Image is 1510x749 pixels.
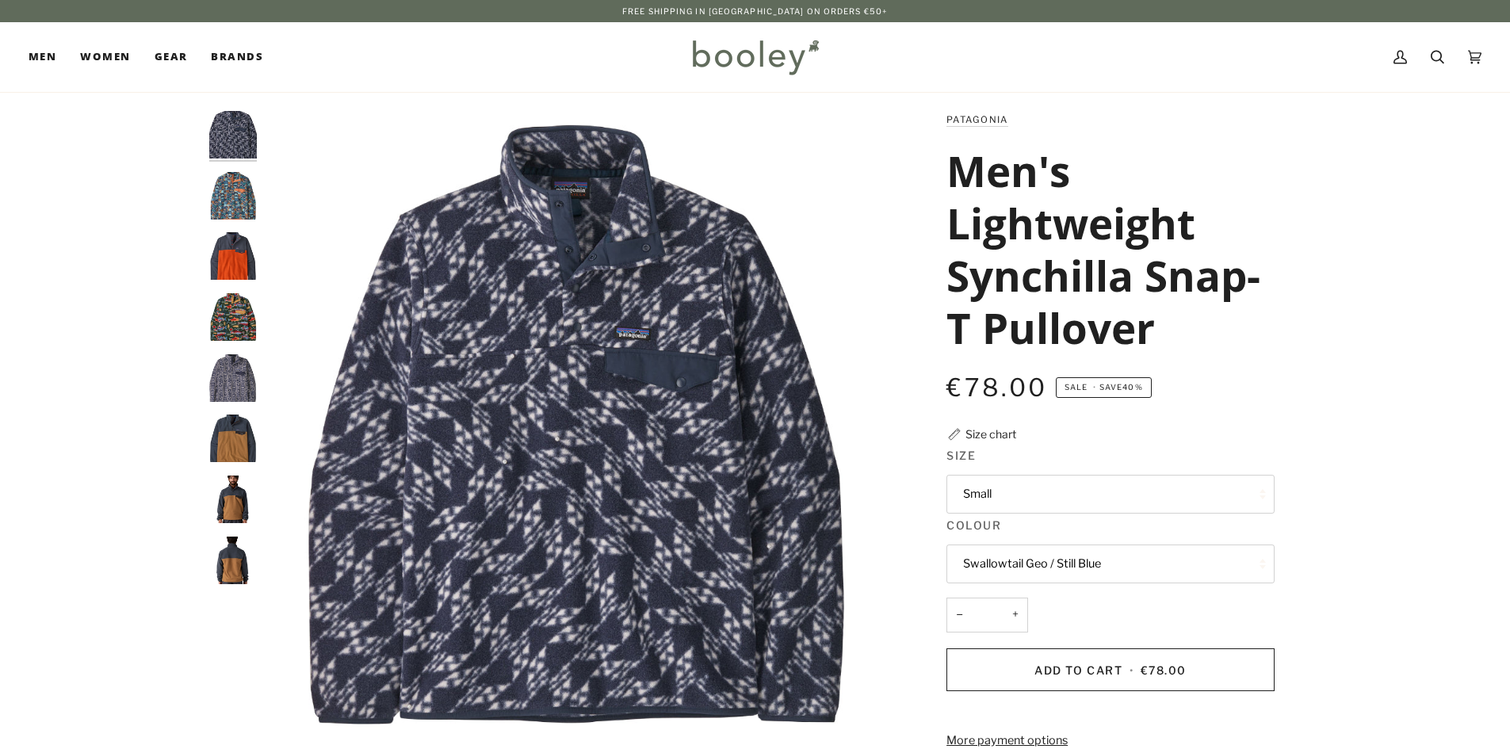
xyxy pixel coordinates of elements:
[209,293,257,341] img: Patagonia Men's Lightweight Synchilla Snap-T Pullover Salmon Energy / Old Growth Green - Booley G...
[209,537,257,584] img: Patagonia Men's Lightweight Synchilla Snap-T Pullover Deer Brown - Booley Galway
[29,49,56,65] span: Men
[946,447,976,464] span: Size
[209,172,257,220] img: Patagonia Men's Lightweight Synchilla Snap-T Pullover Swallowtail Geo / Still Blue - Booley Galway
[29,22,68,92] a: Men
[211,49,263,65] span: Brands
[946,144,1263,354] h1: Men's Lightweight Synchilla Snap-T Pullover
[209,476,257,523] img: Patagonia Men's Lightweight Synchilla Snap-T Pullover Deer Brown - Booley Galway
[1126,663,1137,677] span: •
[1141,663,1187,677] span: €78.00
[265,111,892,738] div: Patagonia Men's Lightweight Synchilla Snap-T Pullover Synched Flight / New Navy - Booley Galway
[946,373,1047,403] span: €78.00
[1056,377,1152,398] span: Save
[1003,598,1028,633] button: +
[1122,383,1142,392] span: 40%
[622,5,888,17] p: Free Shipping in [GEOGRAPHIC_DATA] on Orders €50+
[155,49,188,65] span: Gear
[209,111,257,159] img: Patagonia Men's Lightweight Synchilla Snap-T Pullover Synched Flight / New Navy - Booley Galway
[946,598,1028,633] input: Quantity
[1034,663,1122,677] span: Add to Cart
[1065,383,1088,392] span: Sale
[209,354,257,402] img: Patagonia Men's Lightweight Synchilla Snap-T Pullover Flow / Sunken Blue - Booley Galway
[946,598,972,633] button: −
[68,22,142,92] a: Women
[143,22,200,92] a: Gear
[946,114,1007,125] a: Patagonia
[265,111,892,738] img: Patagonia Men&#39;s Lightweight Synchilla Snap-T Pullover Synched Flight / New Navy - Booley Galway
[209,232,257,280] img: Patagonia Men's Lightweight Synchilla Snap-T Pullover Pollinator Orange - Booley Galway
[946,475,1275,514] button: Small
[686,34,824,80] img: Booley
[80,49,130,65] span: Women
[1090,383,1099,392] em: •
[946,517,1001,533] span: Colour
[965,426,1016,442] div: Size chart
[199,22,275,92] a: Brands
[209,415,257,462] img: Patagonia Men's Lightweight Synchilla Snap-T Pullover Deer Brown - Booley Galway
[946,545,1275,583] button: Swallowtail Geo / Still Blue
[946,648,1275,691] button: Add to Cart • €78.00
